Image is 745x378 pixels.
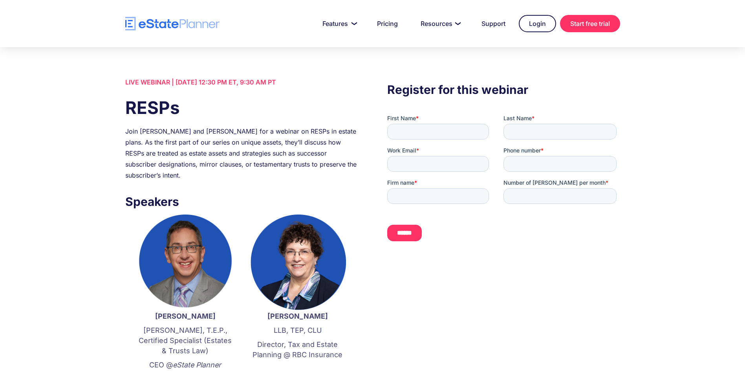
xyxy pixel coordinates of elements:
[125,77,358,88] div: LIVE WEBINAR | [DATE] 12:30 PM ET, 9:30 AM PT
[125,126,358,181] div: Join [PERSON_NAME] and [PERSON_NAME] for a webinar on RESPs in estate plans. As the first part of...
[560,15,620,32] a: Start free trial
[125,95,358,120] h1: RESPs
[155,312,216,320] strong: [PERSON_NAME]
[267,312,328,320] strong: [PERSON_NAME]
[137,360,234,370] p: CEO @
[519,15,556,32] a: Login
[387,114,620,255] iframe: Form 0
[368,16,407,31] a: Pricing
[173,361,221,369] em: eState Planner
[387,81,620,99] h3: Register for this webinar
[249,325,346,336] p: LLB, TEP, CLU
[125,193,358,211] h3: Speakers
[472,16,515,31] a: Support
[313,16,364,31] a: Features
[249,364,346,374] p: ‍
[137,325,234,356] p: [PERSON_NAME], T.E.P., Certified Specialist (Estates & Trusts Law)
[249,339,346,360] p: Director, Tax and Estate Planning @ RBC Insurance
[411,16,468,31] a: Resources
[125,17,220,31] a: home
